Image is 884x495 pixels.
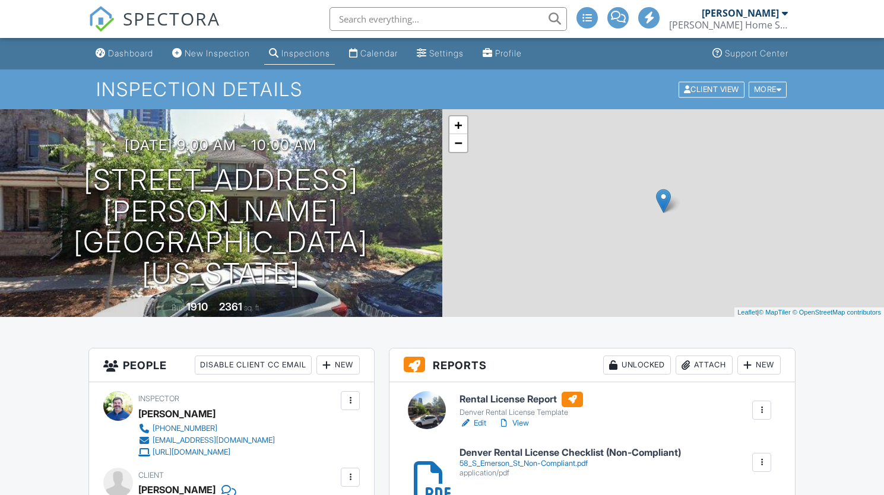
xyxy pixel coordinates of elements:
h3: [DATE] 9:00 am - 10:00 am [125,137,317,153]
a: [EMAIL_ADDRESS][DOMAIN_NAME] [138,434,275,446]
a: Dashboard [91,43,158,65]
a: Rental License Report Denver Rental License Template [460,392,583,418]
img: The Best Home Inspection Software - Spectora [88,6,115,32]
a: New Inspection [167,43,255,65]
div: Scott Home Services, LLC [669,19,788,31]
a: Client View [677,84,747,93]
a: View [498,417,529,429]
div: application/pdf [460,468,681,478]
a: Inspections [264,43,335,65]
div: [PHONE_NUMBER] [153,424,217,433]
a: Support Center [708,43,793,65]
h6: Denver Rental License Checklist (Non-Compliant) [460,448,681,458]
div: [URL][DOMAIN_NAME] [153,448,230,457]
div: New [737,356,781,375]
span: Client [138,471,164,480]
a: © OpenStreetMap contributors [793,309,881,316]
a: Leaflet [737,309,757,316]
a: [PHONE_NUMBER] [138,423,275,434]
div: Profile [495,48,522,58]
div: New Inspection [185,48,250,58]
div: [PERSON_NAME] [138,405,216,423]
div: More [749,81,787,97]
a: Zoom out [449,134,467,152]
h3: Reports [389,348,795,382]
div: 2361 [219,300,242,313]
span: Inspector [138,394,179,403]
div: 58_S_Emerson_St_Non-Compliant.pdf [460,459,681,468]
a: SPECTORA [88,16,220,41]
div: | [734,307,884,318]
h1: Inspection Details [96,79,788,100]
div: [PERSON_NAME] [702,7,779,19]
div: Disable Client CC Email [195,356,312,375]
div: Unlocked [603,356,671,375]
span: SPECTORA [123,6,220,31]
div: Calendar [360,48,398,58]
h1: [STREET_ADDRESS][PERSON_NAME] [GEOGRAPHIC_DATA][US_STATE] [19,164,423,290]
a: [URL][DOMAIN_NAME] [138,446,275,458]
div: Client View [679,81,744,97]
h6: Rental License Report [460,392,583,407]
a: Settings [412,43,468,65]
input: Search everything... [329,7,567,31]
a: © MapTiler [759,309,791,316]
div: Denver Rental License Template [460,408,583,417]
div: Settings [429,48,464,58]
div: New [316,356,360,375]
div: 1910 [186,300,208,313]
div: Attach [676,356,733,375]
a: Profile [478,43,527,65]
a: Zoom in [449,116,467,134]
span: sq. ft. [244,303,261,312]
h3: People [89,348,374,382]
span: Built [172,303,185,312]
a: Edit [460,417,486,429]
div: Inspections [281,48,330,58]
a: Calendar [344,43,403,65]
div: Support Center [725,48,788,58]
div: Dashboard [108,48,153,58]
a: Denver Rental License Checklist (Non-Compliant) 58_S_Emerson_St_Non-Compliant.pdf application/pdf [460,448,681,478]
div: [EMAIL_ADDRESS][DOMAIN_NAME] [153,436,275,445]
